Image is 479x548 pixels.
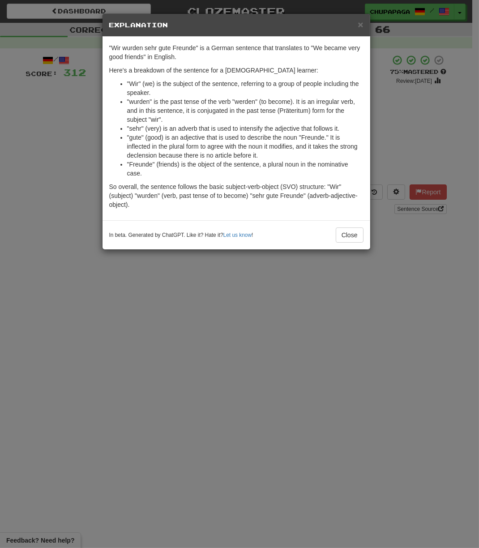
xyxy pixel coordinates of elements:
h5: Explanation [109,21,364,30]
button: Close [358,20,363,29]
li: "sehr" (very) is an adverb that is used to intensify the adjective that follows it. [127,124,364,133]
p: So overall, the sentence follows the basic subject-verb-object (SVO) structure: "Wir" (subject) "... [109,182,364,209]
small: In beta. Generated by ChatGPT. Like it? Hate it? ! [109,231,253,239]
p: Here's a breakdown of the sentence for a [DEMOGRAPHIC_DATA] learner: [109,66,364,75]
span: × [358,19,363,30]
p: "Wir wurden sehr gute Freunde" is a German sentence that translates to "We became very good frien... [109,43,364,61]
li: "Wir" (we) is the subject of the sentence, referring to a group of people including the speaker. [127,79,364,97]
li: "gute" (good) is an adjective that is used to describe the noun "Freunde." It is inflected in the... [127,133,364,160]
a: Let us know [223,232,252,238]
button: Close [336,227,364,243]
li: "wurden" is the past tense of the verb "werden" (to become). It is an irregular verb, and in this... [127,97,364,124]
li: "Freunde" (friends) is the object of the sentence, a plural noun in the nominative case. [127,160,364,178]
